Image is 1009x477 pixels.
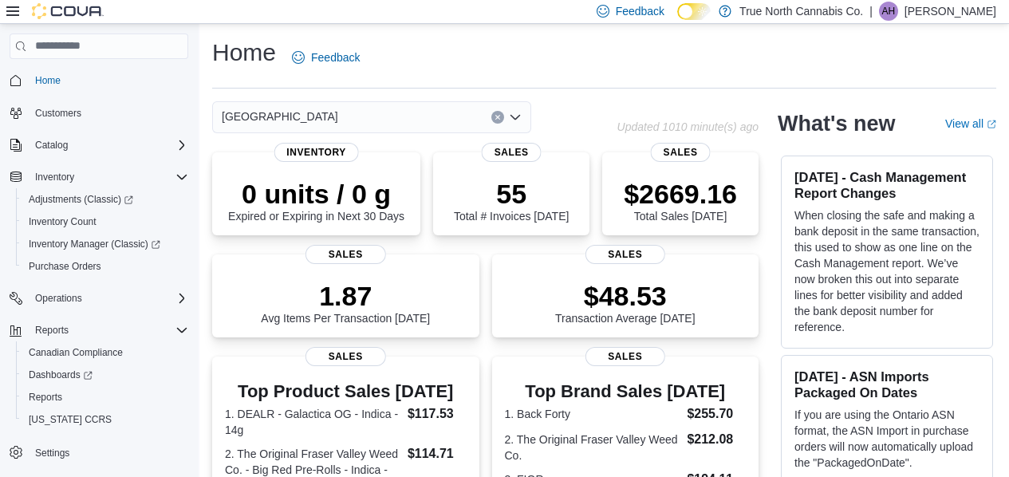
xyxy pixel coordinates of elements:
button: Inventory Count [16,211,195,233]
span: Customers [35,107,81,120]
span: AH [882,2,896,21]
dd: $114.71 [408,444,467,463]
a: View allExternal link [945,117,996,130]
span: Catalog [29,136,188,155]
div: Transaction Average [DATE] [555,280,696,325]
a: Adjustments (Classic) [16,188,195,211]
button: Catalog [3,134,195,156]
span: Sales [305,347,385,366]
span: Reports [29,321,188,340]
button: Operations [3,287,195,309]
span: Sales [585,347,665,366]
button: Home [3,69,195,92]
button: Open list of options [509,111,522,124]
span: Sales [651,143,711,162]
a: Customers [29,104,88,123]
p: $2669.16 [624,178,737,210]
dt: 1. Back Forty [505,406,681,422]
p: 55 [454,178,569,210]
a: Inventory Count [22,212,103,231]
span: Purchase Orders [22,257,188,276]
a: Dashboards [16,364,195,386]
span: Settings [29,442,188,462]
button: Settings [3,440,195,463]
button: Reports [3,319,195,341]
span: Sales [482,143,542,162]
span: Purchase Orders [29,260,101,273]
span: Home [29,70,188,90]
span: Sales [585,245,665,264]
a: Reports [22,388,69,407]
img: Cova [32,3,104,19]
span: Canadian Compliance [22,343,188,362]
span: Inventory Manager (Classic) [29,238,160,250]
dd: $117.53 [408,404,467,424]
span: Inventory Count [29,215,97,228]
span: Dashboards [29,369,93,381]
span: Reports [29,391,62,404]
button: Customers [3,101,195,124]
span: Reports [35,324,69,337]
button: Canadian Compliance [16,341,195,364]
button: [US_STATE] CCRS [16,408,195,431]
a: Settings [29,443,76,463]
span: [US_STATE] CCRS [29,413,112,426]
p: True North Cannabis Co. [739,2,863,21]
span: Inventory [35,171,74,183]
dt: 1. DEALR - Galactica OG - Indica - 14g [225,406,401,438]
p: | [869,2,873,21]
div: Total # Invoices [DATE] [454,178,569,223]
p: When closing the safe and making a bank deposit in the same transaction, this used to show as one... [794,207,979,335]
span: Catalog [35,139,68,152]
h3: Top Brand Sales [DATE] [505,382,747,401]
button: Clear input [491,111,504,124]
p: [PERSON_NAME] [905,2,996,21]
a: Inventory Manager (Classic) [16,233,195,255]
a: Canadian Compliance [22,343,129,362]
dt: 2. The Original Fraser Valley Weed Co. [505,432,681,463]
span: Inventory [274,143,359,162]
span: Feedback [616,3,664,19]
span: Adjustments (Classic) [29,193,133,206]
dd: $212.08 [687,430,746,449]
p: If you are using the Ontario ASN format, the ASN Import in purchase orders will now automatically... [794,407,979,471]
div: Avg Items Per Transaction [DATE] [261,280,430,325]
div: Ange Hurshman [879,2,898,21]
span: Operations [29,289,188,308]
button: Reports [16,386,195,408]
a: Feedback [286,41,366,73]
h1: Home [212,37,276,69]
span: Inventory [29,168,188,187]
svg: External link [987,120,996,129]
span: Customers [29,103,188,123]
span: Washington CCRS [22,410,188,429]
h3: [DATE] - ASN Imports Packaged On Dates [794,369,979,400]
a: Inventory Manager (Classic) [22,235,167,254]
span: Reports [22,388,188,407]
span: Settings [35,447,69,459]
a: Adjustments (Classic) [22,190,140,209]
span: Inventory Count [22,212,188,231]
span: Operations [35,292,82,305]
span: Feedback [311,49,360,65]
button: Purchase Orders [16,255,195,278]
span: [GEOGRAPHIC_DATA] [222,107,338,126]
input: Dark Mode [677,3,711,20]
p: 0 units / 0 g [228,178,404,210]
span: Dark Mode [677,20,678,21]
span: Adjustments (Classic) [22,190,188,209]
span: Sales [305,245,385,264]
button: Inventory [29,168,81,187]
a: Purchase Orders [22,257,108,276]
h2: What's new [778,111,895,136]
div: Expired or Expiring in Next 30 Days [228,178,404,223]
span: Dashboards [22,365,188,384]
p: Updated 1010 minute(s) ago [617,120,759,133]
button: Inventory [3,166,195,188]
button: Reports [29,321,75,340]
span: Home [35,74,61,87]
h3: [DATE] - Cash Management Report Changes [794,169,979,201]
div: Total Sales [DATE] [624,178,737,223]
dd: $255.70 [687,404,746,424]
a: Home [29,71,67,90]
